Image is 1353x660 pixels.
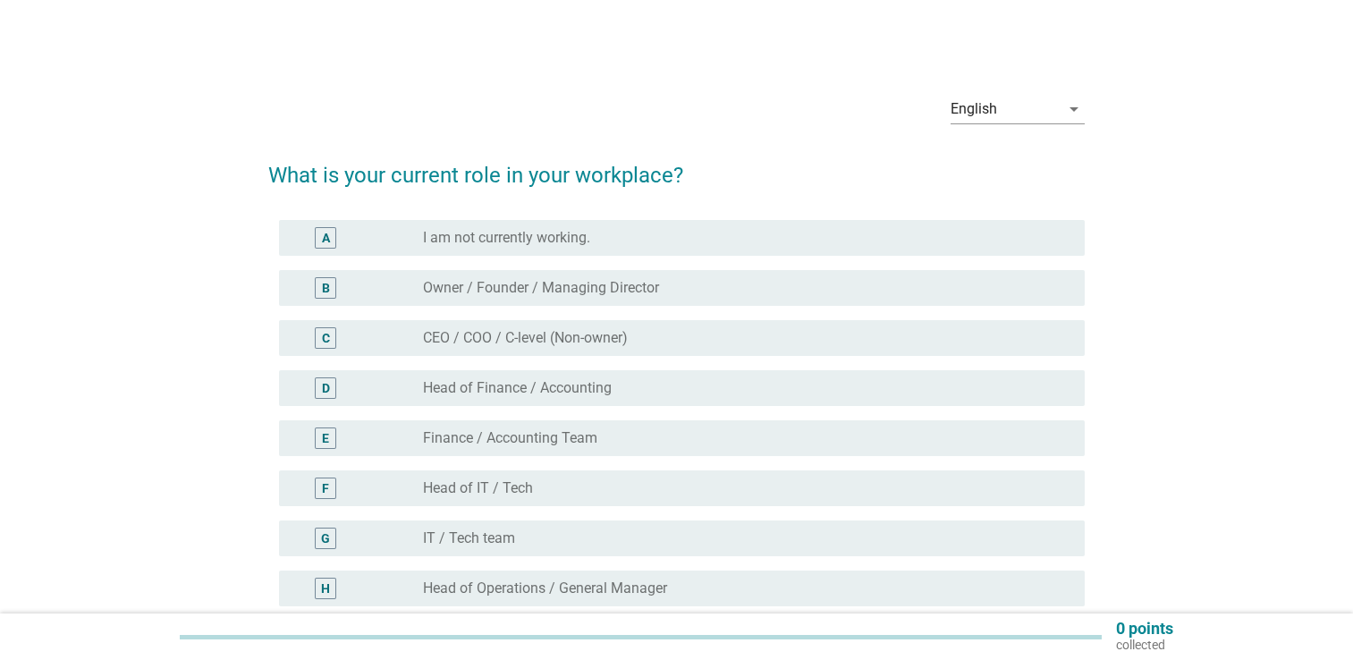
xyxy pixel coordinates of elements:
[321,529,330,548] div: G
[423,279,659,297] label: Owner / Founder / Managing Director
[322,479,329,498] div: F
[322,429,329,448] div: E
[268,141,1085,191] h2: What is your current role in your workplace?
[423,479,533,497] label: Head of IT / Tech
[423,229,590,247] label: I am not currently working.
[1063,98,1085,120] i: arrow_drop_down
[423,580,667,597] label: Head of Operations / General Manager
[321,580,330,598] div: H
[322,279,330,298] div: B
[423,379,612,397] label: Head of Finance / Accounting
[951,101,997,117] div: English
[322,329,330,348] div: C
[423,529,515,547] label: IT / Tech team
[423,329,628,347] label: CEO / COO / C-level (Non-owner)
[1116,621,1173,637] p: 0 points
[423,429,597,447] label: Finance / Accounting Team
[1116,637,1173,653] p: collected
[322,379,330,398] div: D
[322,229,330,248] div: A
